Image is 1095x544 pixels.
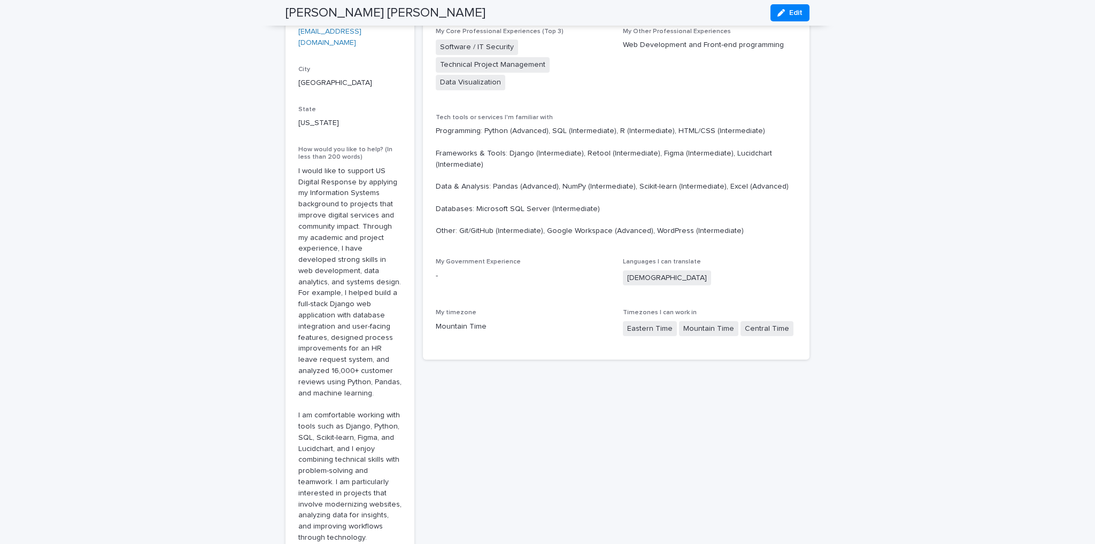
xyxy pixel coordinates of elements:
[436,57,550,73] span: Technical Project Management
[436,321,610,332] p: Mountain Time
[436,75,505,90] span: Data Visualization
[436,114,553,121] span: Tech tools or services I'm familiar with
[436,259,521,265] span: My Government Experience
[436,309,476,316] span: My timezone
[679,321,738,337] span: Mountain Time
[298,106,316,113] span: State
[436,270,610,282] p: -
[623,40,797,51] p: Web Development and Front-end programming
[623,28,731,35] span: My Other Professional Experiences
[298,146,392,160] span: How would you like to help? (In less than 200 words)
[286,5,485,21] h2: [PERSON_NAME] [PERSON_NAME]
[436,126,797,237] p: Programming: Python (Advanced), SQL (Intermediate), R (Intermediate), HTML/CSS (Intermediate) Fra...
[298,77,402,89] p: [GEOGRAPHIC_DATA]
[298,28,361,46] a: [EMAIL_ADDRESS][DOMAIN_NAME]
[741,321,793,337] span: Central Time
[623,321,677,337] span: Eastern Time
[770,4,809,21] button: Edit
[789,9,803,17] span: Edit
[298,166,402,543] p: I would like to support US Digital Response by applying my Information Systems background to proj...
[436,40,518,55] span: Software / IT Security
[298,66,310,73] span: City
[623,309,697,316] span: Timezones I can work in
[298,118,402,129] p: [US_STATE]
[436,28,564,35] span: My Core Professional Experiences (Top 3)
[623,259,701,265] span: Languages I can translate
[623,270,711,286] span: [DEMOGRAPHIC_DATA]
